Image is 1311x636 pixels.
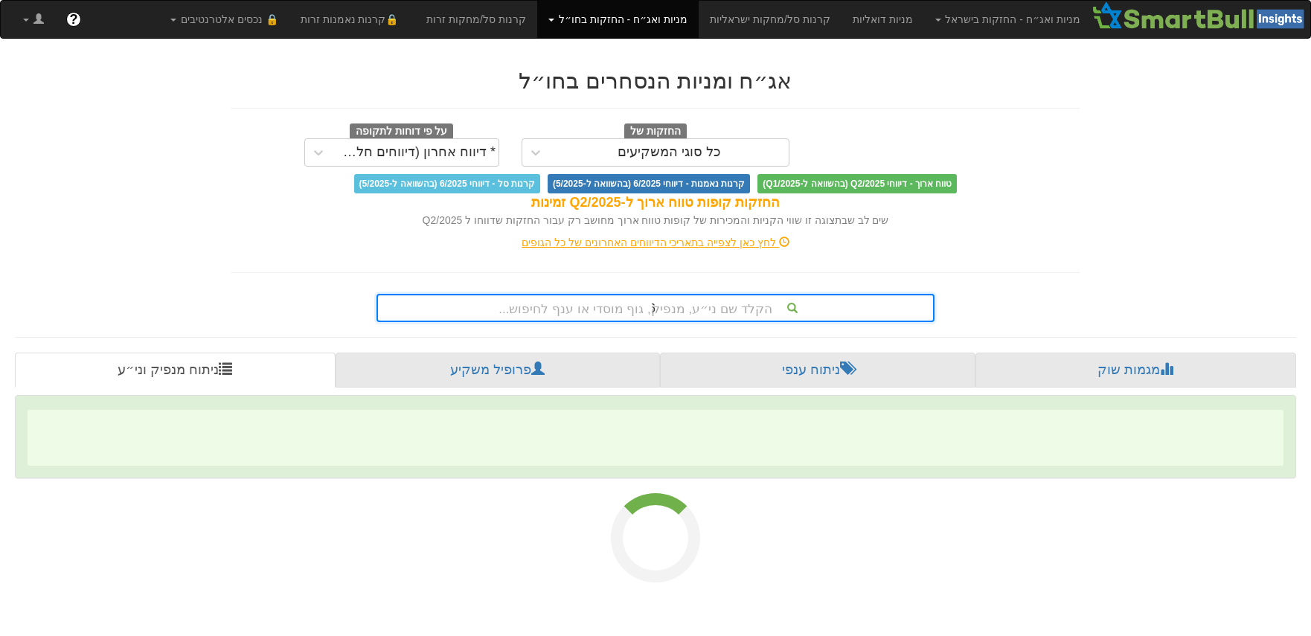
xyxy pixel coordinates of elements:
[975,353,1297,388] a: מגמות שוק
[350,123,453,140] span: על פי דוחות לתקופה
[231,68,1080,93] h2: אג״ח ומניות הנסחרים בחו״ל
[1092,1,1310,30] img: Smartbull
[336,353,661,388] a: פרופיל משקיע
[231,213,1080,228] div: שים לב שבתצוגה זו שווי הקניות והמכירות של קופות טווח ארוך מחושב רק עבור החזקות שדווחו ל Q2/2025
[415,1,537,38] a: קרנות סל/מחקות זרות
[537,1,699,38] a: מניות ואג״ח - החזקות בחו״ל
[378,295,933,321] div: הקלד שם ני״ע, מנפיק, גוף מוסדי או ענף לחיפוש...
[159,1,289,38] a: 🔒 נכסים אלטרנטיבים
[618,145,721,160] div: כל סוגי המשקיעים
[231,193,1080,213] div: החזקות קופות טווח ארוך ל-Q2/2025 זמינות
[924,1,1092,38] a: מניות ואג״ח - החזקות בישראל
[289,1,416,38] a: 🔒קרנות נאמנות זרות
[220,235,1091,250] div: לחץ כאן לצפייה בתאריכי הדיווחים האחרונים של כל הגופים
[15,353,336,388] a: ניתוח מנפיק וני״ע
[842,1,924,38] a: מניות דואליות
[624,123,687,140] span: החזקות של
[660,353,975,388] a: ניתוח ענפי
[354,174,540,193] span: קרנות סל - דיווחי 6/2025 (בהשוואה ל-5/2025)
[69,12,77,27] span: ?
[757,174,957,193] span: טווח ארוך - דיווחי Q2/2025 (בהשוואה ל-Q1/2025)
[28,410,1283,466] span: ‌
[336,145,496,160] div: * דיווח אחרון (דיווחים חלקיים)
[55,1,92,38] a: ?
[548,174,750,193] span: קרנות נאמנות - דיווחי 6/2025 (בהשוואה ל-5/2025)
[699,1,842,38] a: קרנות סל/מחקות ישראליות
